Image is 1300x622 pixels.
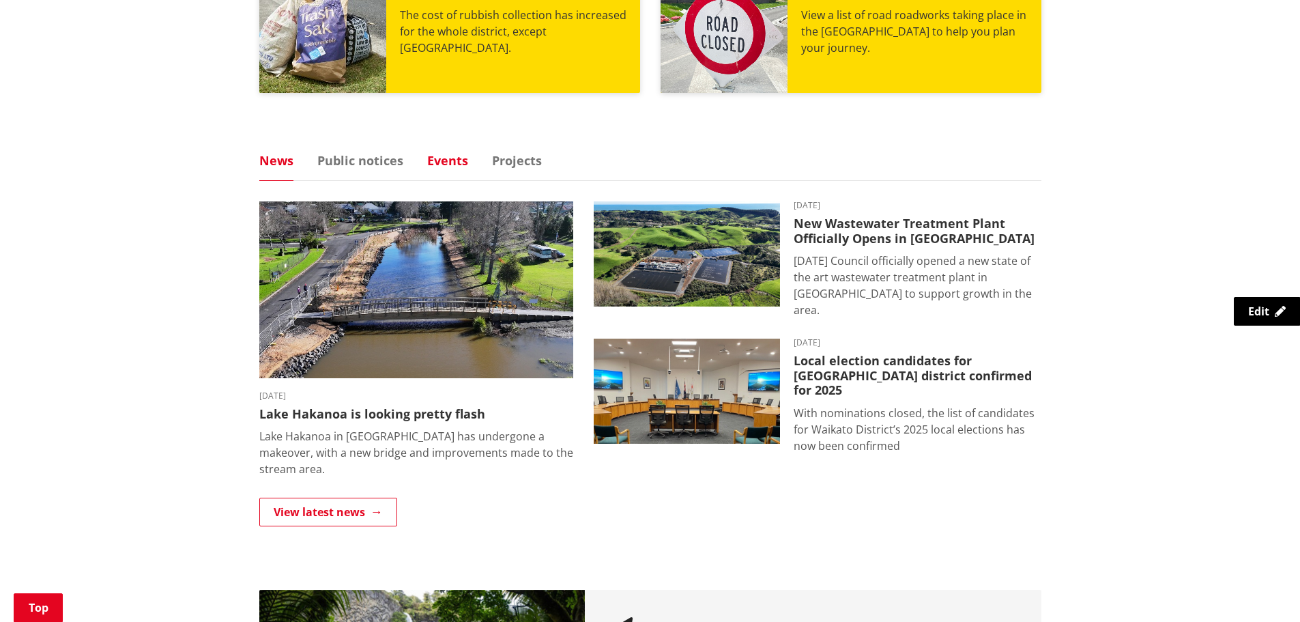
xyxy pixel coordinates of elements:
img: Raglan WWTP facility [594,201,780,307]
a: News [259,154,293,167]
h3: Local election candidates for [GEOGRAPHIC_DATA] district confirmed for 2025 [794,354,1041,398]
p: Lake Hakanoa in [GEOGRAPHIC_DATA] has undergone a makeover, with a new bridge and improvements ma... [259,428,573,477]
img: Chambers [594,339,780,444]
a: [DATE] Local election candidates for [GEOGRAPHIC_DATA] district confirmed for 2025 With nominatio... [594,339,1041,454]
p: [DATE] Council officially opened a new state of the art wastewater treatment plant in [GEOGRAPHIC... [794,253,1041,318]
p: The cost of rubbish collection has increased for the whole district, except [GEOGRAPHIC_DATA]. [400,7,626,56]
a: Projects [492,154,542,167]
a: Public notices [317,154,403,167]
a: [DATE] New Wastewater Treatment Plant Officially Opens in [GEOGRAPHIC_DATA] [DATE] Council offici... [594,201,1041,318]
a: Events [427,154,468,167]
a: A serene riverside scene with a clear blue sky, featuring a small bridge over a reflective river,... [259,201,573,477]
h3: Lake Hakanoa is looking pretty flash [259,407,573,422]
a: Edit [1234,297,1300,326]
a: View latest news [259,498,397,526]
p: View a list of road roadworks taking place in the [GEOGRAPHIC_DATA] to help you plan your journey. [801,7,1028,56]
h3: New Wastewater Treatment Plant Officially Opens in [GEOGRAPHIC_DATA] [794,216,1041,246]
img: Lake Hakanoa footbridge [259,201,573,378]
time: [DATE] [259,392,573,400]
time: [DATE] [794,339,1041,347]
time: [DATE] [794,201,1041,210]
a: Top [14,593,63,622]
iframe: Messenger Launcher [1237,565,1286,614]
p: With nominations closed, the list of candidates for Waikato District’s 2025 local elections has n... [794,405,1041,454]
span: Edit [1248,304,1269,319]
